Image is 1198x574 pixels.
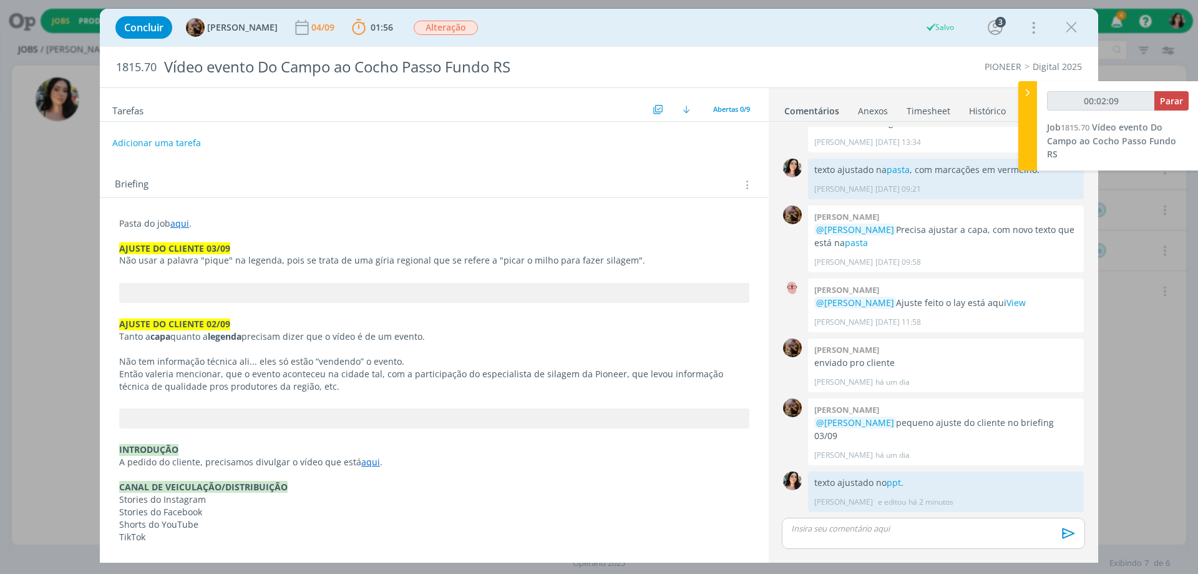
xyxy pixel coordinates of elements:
a: pasta [887,164,910,176]
p: Stories do Facebook [119,506,749,518]
img: T [783,472,802,490]
span: Não tem informação técnica ali... eles só estão “vendendo” o evento. [119,355,404,367]
span: @[PERSON_NAME] [816,297,894,309]
p: texto ajustado no . [814,477,1078,489]
span: Parar [1160,95,1183,107]
span: Briefing [115,177,149,193]
span: quanto a [170,330,208,342]
strong: legenda [208,330,241,342]
p: [PERSON_NAME] [814,184,873,195]
a: aqui [170,217,189,229]
span: [DATE] 13:34 [875,137,921,148]
p: Precisa ajustar a capa, com novo texto que está na [814,224,1078,249]
span: precisam dizer que o vídeo é de um evento. [241,330,425,342]
span: 1815.70 [1061,122,1089,133]
img: arrow-down.svg [683,106,690,113]
div: dialog [100,9,1098,563]
button: Adicionar uma tarefa [112,132,202,154]
b: [PERSON_NAME] [814,284,879,295]
p: Ajuste feito o lay está aqui [814,297,1078,309]
button: 3 [985,17,1005,37]
a: aqui [361,456,380,468]
button: A[PERSON_NAME] [186,18,278,37]
p: Shorts do YouTube [119,518,749,531]
button: Parar [1154,91,1189,111]
p: texto ajustado na , com marcações em vermelho. [814,164,1078,176]
strong: CANAL DE VEICULAÇÃO/DISTRIBUIÇÃO [119,481,288,493]
p: Pasta do job . [119,217,749,230]
strong: INTRODUÇÃO [119,443,178,455]
span: 01:56 [371,21,393,33]
span: Não usar a palavra "pique" na legenda, pois se trata de uma gíria regional que se refere a "picar... [119,254,645,266]
span: @[PERSON_NAME] [816,417,894,428]
span: e editou [878,497,906,508]
div: 04/09 [311,23,337,32]
strong: AJUSTE DO CLIENTE 02/09 [119,318,230,330]
img: A [783,205,802,224]
span: [DATE] 11:58 [875,317,921,328]
a: View [1006,297,1026,309]
p: [PERSON_NAME] [814,497,873,508]
span: há um dia [875,450,910,461]
strong: 02/09 [935,117,958,129]
span: A pedido do cliente, precisamos divulgar o vídeo que está [119,456,361,468]
p: Stories do Instagram [119,493,749,506]
img: A [783,339,802,357]
button: Alteração [413,20,479,36]
span: Vídeo evento Do Campo ao Cocho Passo Fundo RS [1047,121,1176,160]
p: [PERSON_NAME] [814,317,873,328]
p: pequeno ajuste do cliente no briefing 03/09 [814,417,1078,442]
span: há um dia [875,377,910,388]
div: Salvo [925,22,954,33]
a: Timesheet [906,99,951,117]
p: enviado pro cliente [814,357,1078,369]
span: @[PERSON_NAME] [816,224,894,235]
a: Job1815.70Vídeo evento Do Campo ao Cocho Passo Fundo RS [1047,121,1176,160]
b: [PERSON_NAME] [814,344,879,355]
div: Vídeo evento Do Campo ao Cocho Passo Fundo RS [159,52,674,82]
p: [PERSON_NAME] [814,257,873,268]
span: [DATE] 09:58 [875,257,921,268]
img: A [783,398,802,417]
button: 01:56 [349,17,396,37]
p: TikTok [119,531,749,543]
a: Digital 2025 [1033,61,1082,72]
span: 1815.70 [116,61,157,74]
span: Alteração [414,21,478,35]
span: . [380,456,382,468]
span: Concluir [124,22,163,32]
span: Tarefas [112,102,144,117]
span: Então valeria mencionar, que o evento aconteceu na cidade tal, com a participação do especialista... [119,368,726,392]
span: [PERSON_NAME] [207,23,278,32]
strong: AJUSTE DO CLIENTE 03/09 [119,242,230,254]
span: [DATE] 09:21 [875,184,921,195]
p: [PERSON_NAME] [814,450,873,461]
b: [PERSON_NAME] [814,404,879,415]
div: 3 [995,17,1006,27]
b: [PERSON_NAME] [814,211,879,222]
span: Tanto a [119,330,150,342]
a: Comentários [784,99,840,117]
strong: capa [150,330,170,342]
a: pasta [845,237,868,249]
a: ppt [887,477,901,488]
p: [PERSON_NAME] [814,137,873,148]
a: Histórico [968,99,1006,117]
button: Concluir [115,16,172,39]
div: Anexos [858,105,888,117]
img: T [783,159,802,177]
span: há 2 minutos [908,497,953,508]
span: Abertas 0/9 [713,104,750,114]
img: A [186,18,205,37]
p: [PERSON_NAME] [814,377,873,388]
img: A [783,279,802,297]
a: PIONEER [985,61,1021,72]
